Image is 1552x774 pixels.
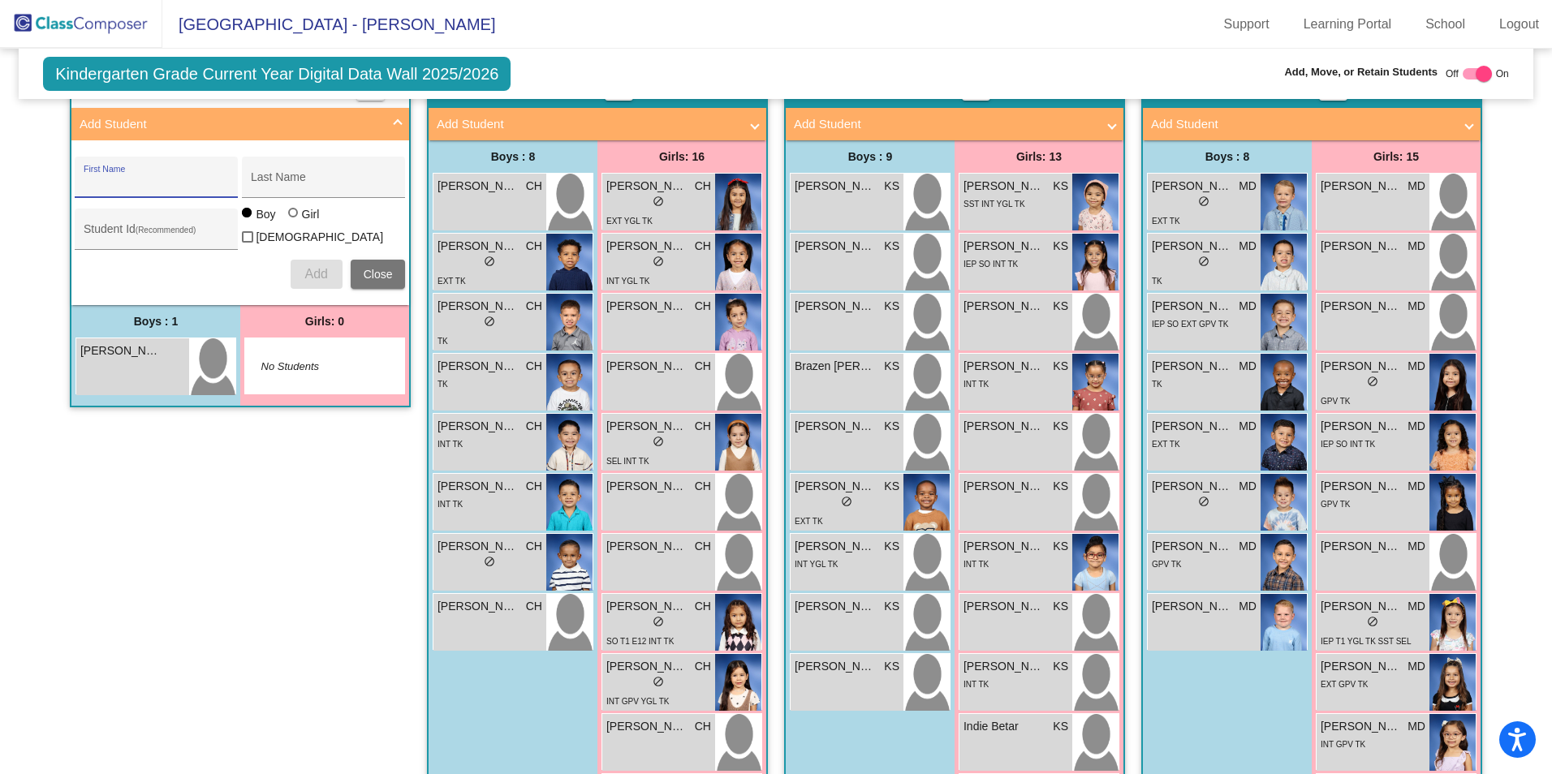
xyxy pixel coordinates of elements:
mat-panel-title: Add Student [794,115,1096,134]
span: Kindergarten Grade Current Year Digital Data Wall 2025/2026 [43,57,511,91]
button: Add [291,260,343,289]
span: [PERSON_NAME] [1321,598,1402,615]
span: MD [1239,238,1257,255]
span: KS [1053,598,1068,615]
span: [PERSON_NAME] [1321,178,1402,195]
span: do_not_disturb_alt [1367,616,1378,627]
span: [PERSON_NAME] [964,478,1045,495]
mat-panel-title: Add Student [80,115,382,134]
span: [PERSON_NAME] [795,238,876,255]
span: MD [1239,418,1257,435]
span: [PERSON_NAME] [606,418,688,435]
span: do_not_disturb_alt [1198,496,1209,507]
span: [PERSON_NAME] [1321,238,1402,255]
span: Add, Move, or Retain Students [1284,64,1438,80]
span: MD [1408,598,1425,615]
a: Logout [1486,11,1552,37]
mat-expansion-panel-header: Add Student [71,108,409,140]
span: CH [526,418,542,435]
span: [PERSON_NAME] [438,358,519,375]
span: [PERSON_NAME] [1152,358,1233,375]
span: KS [884,298,899,315]
span: CH [695,298,711,315]
span: KS [884,178,899,195]
span: do_not_disturb_alt [1198,196,1209,207]
span: [PERSON_NAME] Day [1152,298,1233,315]
span: KS [1053,238,1068,255]
span: SST INT YGL TK [964,200,1025,209]
span: [PERSON_NAME] [1321,658,1402,675]
span: MD [1408,718,1425,735]
span: [PERSON_NAME] [964,598,1045,615]
span: [PERSON_NAME] [795,598,876,615]
span: EXT GPV TK [1321,680,1369,689]
span: [PERSON_NAME] [PERSON_NAME] [606,598,688,615]
span: CH [695,658,711,675]
span: [PERSON_NAME] [795,478,876,495]
span: CH [526,178,542,195]
span: No Students [261,359,363,375]
span: do_not_disturb_alt [653,436,664,447]
span: MD [1239,178,1257,195]
span: MD [1408,658,1425,675]
span: EXT TK [438,277,466,286]
button: Print Students Details [605,76,633,101]
span: GPV TK [1321,397,1351,406]
span: INT TK [438,440,463,449]
span: IEP SO INT TK [964,260,1018,269]
span: SO T1 E12 INT TK [606,637,674,646]
span: Indie Betar [964,718,1045,735]
mat-panel-title: Add Student [437,115,739,134]
span: CH [526,238,542,255]
span: do_not_disturb_alt [841,496,852,507]
div: Girls: 16 [597,140,766,173]
span: KS [1053,718,1068,735]
span: [PERSON_NAME] [606,478,688,495]
span: INT TK [964,560,989,569]
span: KS [1053,178,1068,195]
span: [PERSON_NAME] [80,342,162,359]
span: IEP SO EXT GPV TK [1152,320,1228,329]
span: [GEOGRAPHIC_DATA] - [PERSON_NAME] [162,11,495,37]
div: Add Student [71,140,409,305]
input: Student Id [84,229,230,242]
span: [PERSON_NAME] [606,298,688,315]
span: CH [526,598,542,615]
span: CH [695,418,711,435]
span: CH [695,358,711,375]
span: KS [1053,298,1068,315]
span: [PERSON_NAME] [438,238,519,255]
a: School [1412,11,1478,37]
span: [PERSON_NAME] [606,538,688,555]
span: MD [1408,178,1425,195]
span: [PERSON_NAME] [795,298,876,315]
span: INT TK [438,500,463,509]
span: CH [526,538,542,555]
span: CH [695,598,711,615]
span: EXT TK [1152,217,1180,226]
span: MD [1408,298,1425,315]
span: [PERSON_NAME] [606,358,688,375]
span: INT YGL TK [606,277,650,286]
div: Boys : 8 [429,140,597,173]
div: Girl [301,206,320,222]
span: [PERSON_NAME] [1321,718,1402,735]
div: Boy [255,206,275,222]
button: Close [351,260,406,289]
span: INT GPV YGL TK [606,697,669,706]
span: [PERSON_NAME] [606,718,688,735]
span: KS [884,478,899,495]
span: [PERSON_NAME] [1152,598,1233,615]
span: [PERSON_NAME] [1152,238,1233,255]
div: Girls: 0 [240,305,409,338]
span: MD [1239,538,1257,555]
span: [PERSON_NAME] [438,418,519,435]
button: Print Students Details [962,76,990,101]
span: KS [1053,658,1068,675]
span: KS [1053,478,1068,495]
span: INT TK [964,380,989,389]
span: Off [1446,67,1459,81]
span: [PERSON_NAME] [795,418,876,435]
span: [PERSON_NAME] [964,238,1045,255]
span: [PERSON_NAME] [964,538,1045,555]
